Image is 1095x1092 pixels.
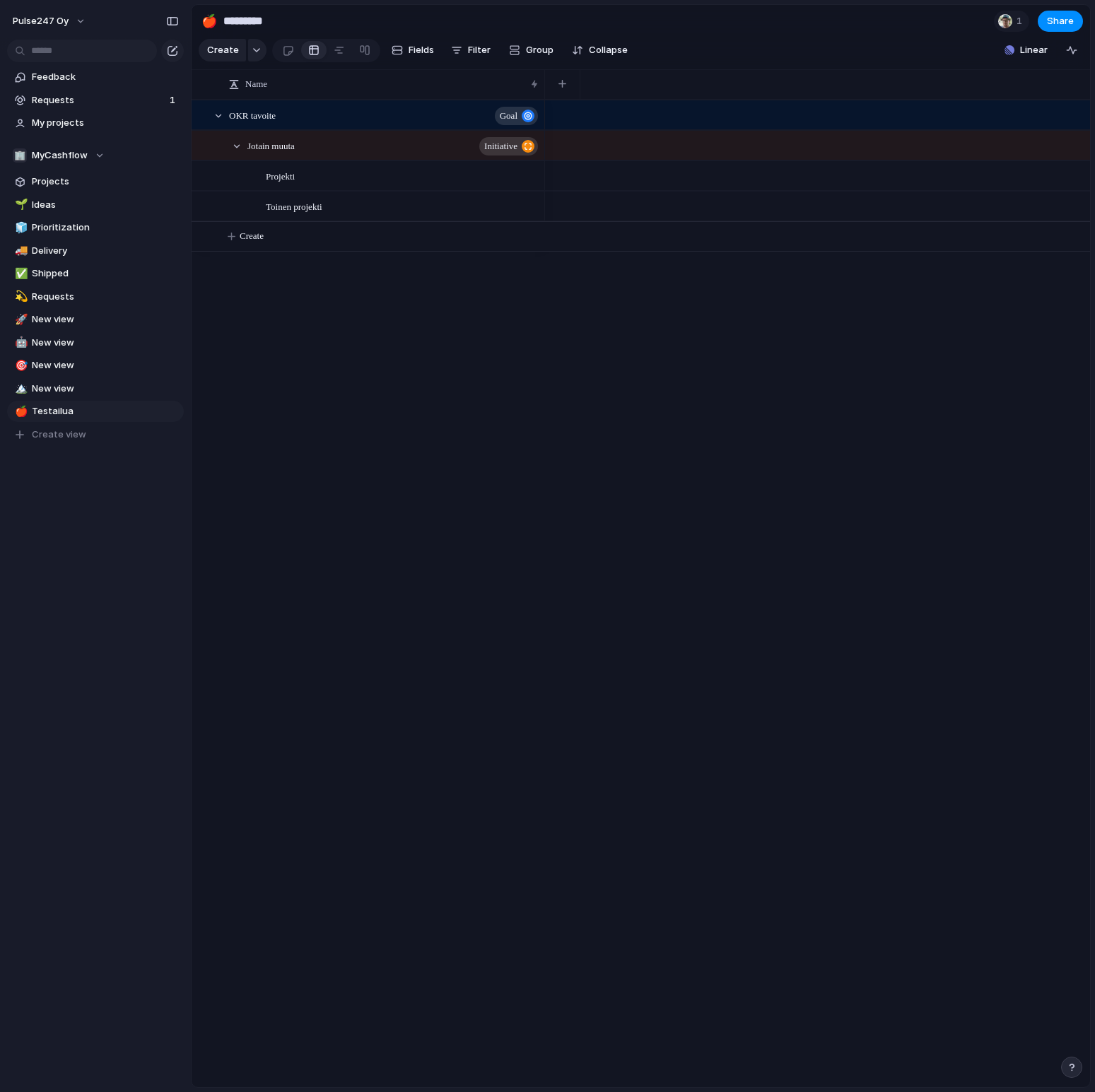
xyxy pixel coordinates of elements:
span: New view [32,336,179,350]
button: Filter [445,39,496,61]
span: Filter [468,43,491,57]
a: 🚀New view [7,309,184,330]
button: initiative [479,137,538,155]
span: Goal [500,106,517,126]
a: My projects [7,112,184,134]
span: Shipped [32,266,179,281]
a: Requests1 [7,90,184,111]
button: 🚚 [13,244,27,258]
span: Create [240,229,264,243]
button: 🍎 [13,404,27,418]
span: Projekti [266,168,295,184]
button: Create [199,39,246,61]
button: Group [502,39,561,61]
a: 🌱Ideas [7,194,184,216]
button: 🧊 [13,221,27,235]
div: 🚚 [15,242,25,259]
button: 💫 [13,290,27,304]
span: Requests [32,93,165,107]
a: 🧊Prioritization [7,217,184,238]
div: 💫 [15,288,25,305]
button: Fields [386,39,440,61]
a: 🎯New view [7,355,184,376]
span: New view [32,358,179,372]
span: Projects [32,175,179,189]
span: Ideas [32,198,179,212]
button: Create view [7,424,184,445]
span: Toinen projekti [266,198,322,214]
span: Collapse [589,43,628,57]
button: Linear [999,40,1053,61]
a: ✅Shipped [7,263,184,284]
span: Linear [1020,43,1048,57]
button: 🌱 [13,198,27,212]
a: 🏔️New view [7,378,184,399]
button: 🏔️ [13,382,27,396]
div: 🎯 [15,358,25,374]
span: Prioritization [32,221,179,235]
a: Feedback [7,66,184,88]
a: 🤖New view [7,332,184,353]
span: New view [32,382,179,396]
button: 🤖 [13,336,27,350]
div: 🧊 [15,220,25,236]
div: 🚀 [15,312,25,328]
div: 🍎 [15,404,25,420]
button: 🍎 [198,10,221,33]
span: Jotain muuta [247,137,295,153]
div: 🌱 [15,196,25,213]
span: Feedback [32,70,179,84]
span: Create [207,43,239,57]
div: 🤖 [15,334,25,351]
button: Goal [495,107,538,125]
button: Collapse [566,39,633,61]
span: MyCashflow [32,148,88,163]
button: 🚀 [13,312,27,327]
span: OKR tavoite [229,107,276,123]
button: ✅ [13,266,27,281]
button: 🎯 [13,358,27,372]
span: My projects [32,116,179,130]
div: 🏢 [13,148,27,163]
div: 🍎 [201,11,217,30]
button: Pulse247 Oy [6,10,93,33]
a: Projects [7,171,184,192]
span: Delivery [32,244,179,258]
span: 1 [1017,14,1026,28]
span: Pulse247 Oy [13,14,69,28]
span: Share [1047,14,1074,28]
span: Create view [32,428,86,442]
div: ✅ [15,266,25,282]
a: 🚚Delivery [7,240,184,262]
span: New view [32,312,179,327]
a: 🍎Testailua [7,401,184,422]
span: Fields [409,43,434,57]
span: Requests [32,290,179,304]
span: Group [526,43,554,57]
span: Name [245,77,267,91]
div: 🏔️ [15,380,25,397]
a: 💫Requests [7,286,184,307]
span: initiative [484,136,517,156]
button: 🏢MyCashflow [7,145,184,166]
button: Share [1038,11,1083,32]
span: Testailua [32,404,179,418]
span: 1 [170,93,178,107]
